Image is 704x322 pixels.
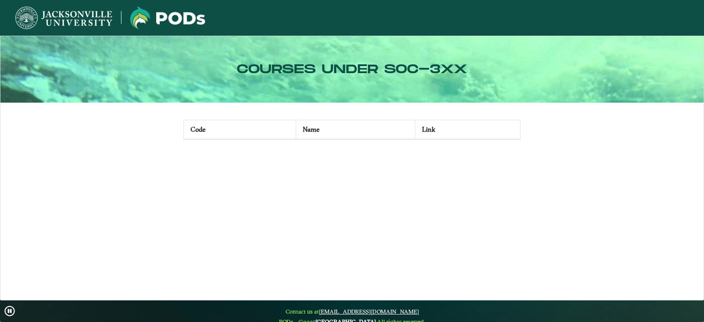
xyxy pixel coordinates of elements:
[279,308,425,315] span: Contact us at
[296,120,415,139] th: Name
[183,120,296,139] th: Code
[415,120,520,139] th: Link
[8,62,696,77] h2: Courses under soc-3xx
[15,7,112,29] img: Jacksonville University logo
[319,308,419,315] a: [EMAIL_ADDRESS][DOMAIN_NAME]
[130,7,205,29] img: Jacksonville University logo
